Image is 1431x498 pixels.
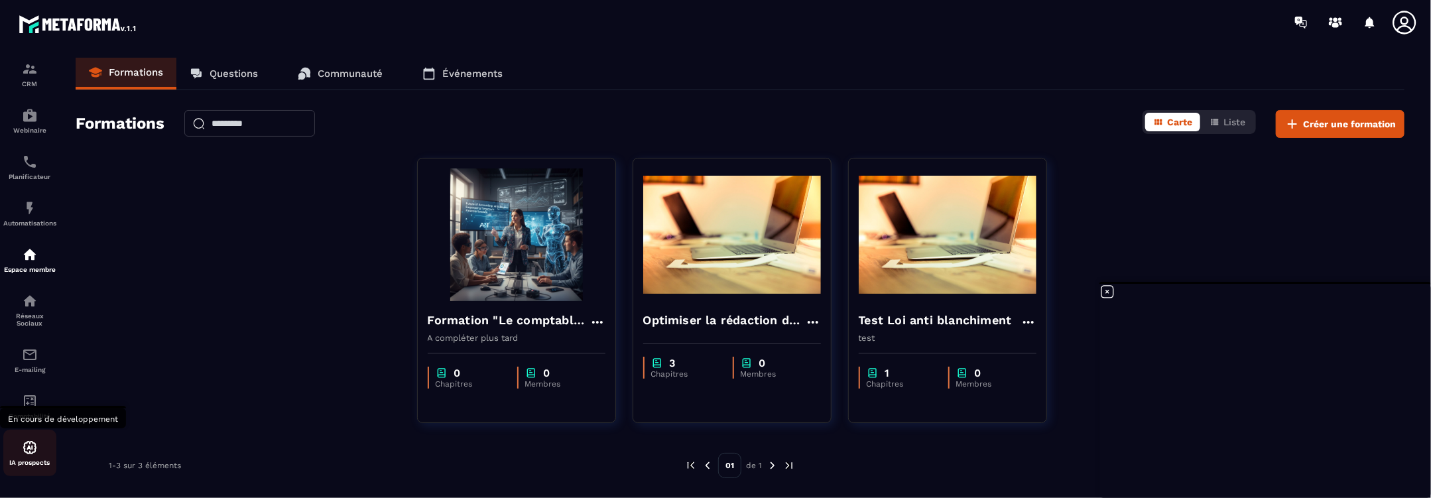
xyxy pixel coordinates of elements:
p: Formations [109,66,163,78]
img: chapter [867,367,879,379]
span: Créer une formation [1303,117,1396,131]
img: formation [22,61,38,77]
span: Carte [1167,117,1192,127]
p: Espace membre [3,266,56,273]
img: logo [19,12,138,36]
p: Événements [442,68,503,80]
a: Formations [76,58,176,90]
a: Événements [409,58,516,90]
h4: Optimiser la rédaction de vos prompts [643,311,805,330]
a: automationsautomationsWebinaire [3,97,56,144]
img: chapter [956,367,968,379]
h2: Formations [76,110,164,138]
a: formation-backgroundTest Loi anti blanchimenttestchapter1Chapitreschapter0Membres [848,158,1064,440]
img: chapter [651,357,663,369]
button: Liste [1202,113,1253,131]
p: 1 [885,367,890,379]
img: prev [702,460,714,471]
span: Liste [1223,117,1245,127]
p: Automatisations [3,219,56,227]
p: Communauté [318,68,383,80]
p: E-mailing [3,366,56,373]
img: chapter [741,357,753,369]
a: schedulerschedulerPlanificateur [3,144,56,190]
img: formation-background [643,168,821,301]
p: Chapitres [651,369,719,379]
a: automationsautomationsAutomatisations [3,190,56,237]
p: Membres [525,379,592,389]
a: accountantaccountantComptabilité [3,383,56,430]
h4: Formation "Le comptable face à l'evolution technologique" [428,311,590,330]
a: Questions [176,58,271,90]
a: formation-backgroundFormation "Le comptable face à l'evolution technologique"A compléter plus tar... [417,158,633,440]
img: social-network [22,293,38,309]
img: chapter [525,367,537,379]
span: En cours de développement [8,414,118,424]
h4: Test Loi anti blanchiment [859,311,1012,330]
img: automations [22,107,38,123]
p: 0 [454,367,461,379]
img: formation-background [428,168,605,301]
p: 0 [759,357,766,369]
p: Membres [956,379,1023,389]
p: de 1 [746,460,762,471]
button: Créer une formation [1276,110,1404,138]
p: 1-3 sur 3 éléments [109,461,181,470]
p: Chapitres [867,379,935,389]
a: emailemailE-mailing [3,337,56,383]
p: 01 [718,453,741,478]
p: Membres [741,369,808,379]
p: Webinaire [3,127,56,134]
p: Planificateur [3,173,56,180]
img: prev [685,460,697,471]
img: formation-background [859,168,1036,301]
a: automationsautomationsEspace membre [3,237,56,283]
a: formationformationCRM [3,51,56,97]
p: CRM [3,80,56,88]
img: next [767,460,778,471]
img: chapter [436,367,448,379]
p: 3 [670,357,676,369]
p: 0 [975,367,981,379]
img: email [22,347,38,363]
p: A compléter plus tard [428,333,605,343]
p: Questions [210,68,258,80]
a: formation-backgroundOptimiser la rédaction de vos promptschapter3Chapitreschapter0Membres [633,158,848,440]
a: Communauté [284,58,396,90]
img: automations [22,247,38,263]
img: accountant [22,393,38,409]
button: Carte [1145,113,1200,131]
img: scheduler [22,154,38,170]
p: IA prospects [3,459,56,466]
p: Chapitres [436,379,504,389]
p: 0 [544,367,550,379]
p: test [859,333,1036,343]
img: next [783,460,795,471]
img: automations [22,200,38,216]
img: automations [22,440,38,456]
a: social-networksocial-networkRéseaux Sociaux [3,283,56,337]
p: Réseaux Sociaux [3,312,56,327]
